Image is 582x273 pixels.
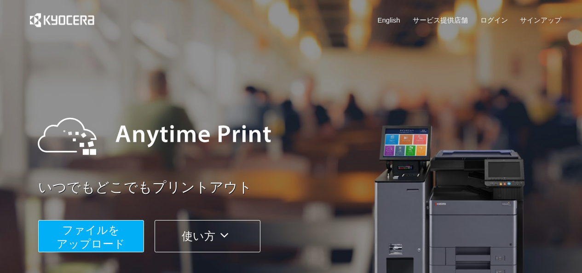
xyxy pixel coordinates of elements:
[480,15,508,25] a: ログイン
[378,15,400,25] a: English
[413,15,468,25] a: サービス提供店舗
[38,220,144,252] button: ファイルを​​アップロード
[57,224,125,250] span: ファイルを ​​アップロード
[520,15,561,25] a: サインアップ
[155,220,260,252] button: 使い方
[38,178,567,197] a: いつでもどこでもプリントアウト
